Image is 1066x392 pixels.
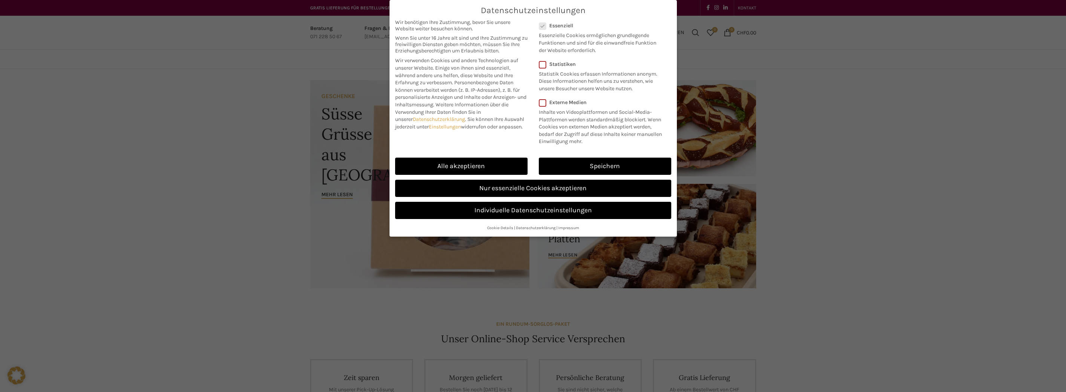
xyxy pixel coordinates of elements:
a: Impressum [558,225,579,230]
a: Datenschutzerklärung [516,225,556,230]
label: Statistiken [539,61,662,67]
span: Sie können Ihre Auswahl jederzeit unter widerrufen oder anpassen. [395,116,524,130]
a: Speichern [539,158,671,175]
span: Wir verwenden Cookies und andere Technologien auf unserer Website. Einige von ihnen sind essenzie... [395,57,518,86]
span: Wenn Sie unter 16 Jahre alt sind und Ihre Zustimmung zu freiwilligen Diensten geben möchten, müss... [395,35,528,54]
p: Statistik Cookies erfassen Informationen anonym. Diese Informationen helfen uns zu verstehen, wie... [539,67,662,92]
p: Inhalte von Videoplattformen und Social-Media-Plattformen werden standardmäßig blockiert. Wenn Co... [539,106,666,145]
a: Datenschutzerklärung [413,116,465,122]
span: Wir benötigen Ihre Zustimmung, bevor Sie unsere Website weiter besuchen können. [395,19,528,32]
span: Weitere Informationen über die Verwendung Ihrer Daten finden Sie in unserer . [395,101,508,122]
a: Individuelle Datenschutzeinstellungen [395,202,671,219]
p: Essenzielle Cookies ermöglichen grundlegende Funktionen und sind für die einwandfreie Funktion de... [539,29,662,54]
a: Einstellungen [429,124,461,130]
span: Datenschutzeinstellungen [481,6,586,15]
label: Essenziell [539,22,662,29]
span: Personenbezogene Daten können verarbeitet werden (z. B. IP-Adressen), z. B. für personalisierte A... [395,79,526,108]
a: Nur essenzielle Cookies akzeptieren [395,180,671,197]
a: Cookie-Details [487,225,513,230]
label: Externe Medien [539,99,666,106]
a: Alle akzeptieren [395,158,528,175]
